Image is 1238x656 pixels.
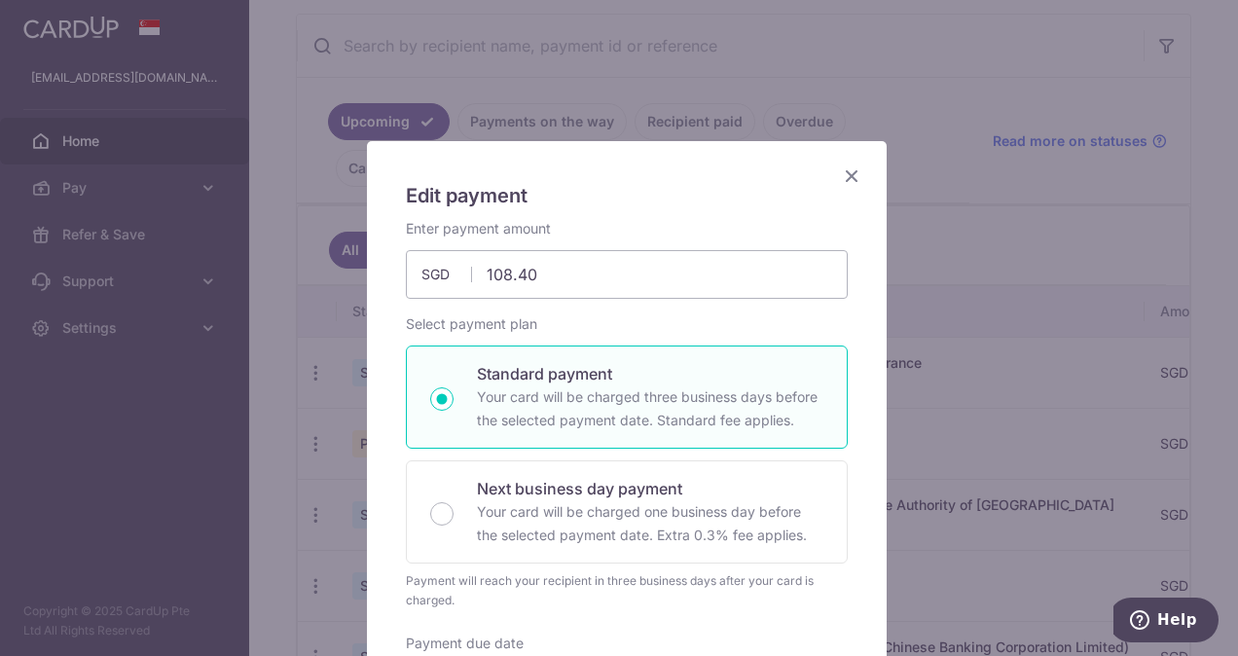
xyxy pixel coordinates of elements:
[406,180,848,211] h5: Edit payment
[1113,598,1219,646] iframe: Opens a widget where you can find more information
[406,634,524,653] label: Payment due date
[477,362,823,385] p: Standard payment
[406,571,848,610] div: Payment will reach your recipient in three business days after your card is charged.
[840,164,863,188] button: Close
[406,314,537,334] label: Select payment plan
[421,265,472,284] span: SGD
[406,250,848,299] input: 0.00
[477,500,823,547] p: Your card will be charged one business day before the selected payment date. Extra 0.3% fee applies.
[477,477,823,500] p: Next business day payment
[477,385,823,432] p: Your card will be charged three business days before the selected payment date. Standard fee appl...
[406,219,551,238] label: Enter payment amount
